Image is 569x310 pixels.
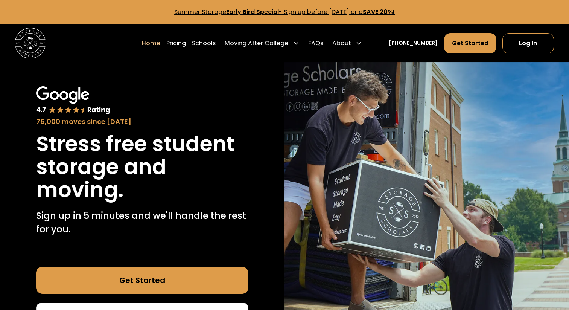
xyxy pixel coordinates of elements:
[36,209,248,236] p: Sign up in 5 minutes and we'll handle the rest for you.
[363,8,395,16] strong: SAVE 20%!
[15,28,46,58] a: home
[389,39,438,47] a: [PHONE_NUMBER]
[36,86,110,115] img: Google 4.7 star rating
[444,33,496,53] a: Get Started
[332,39,351,48] div: About
[36,267,248,294] a: Get Started
[329,33,365,54] div: About
[225,39,288,48] div: Moving After College
[166,33,186,54] a: Pricing
[192,33,216,54] a: Schools
[502,33,554,53] a: Log In
[36,133,248,202] h1: Stress free student storage and moving.
[142,33,160,54] a: Home
[222,33,302,54] div: Moving After College
[15,28,46,58] img: Storage Scholars main logo
[308,33,323,54] a: FAQs
[226,8,279,16] strong: Early Bird Special
[36,116,248,127] div: 75,000 moves since [DATE]
[174,8,395,16] a: Summer StorageEarly Bird Special- Sign up before [DATE] andSAVE 20%!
